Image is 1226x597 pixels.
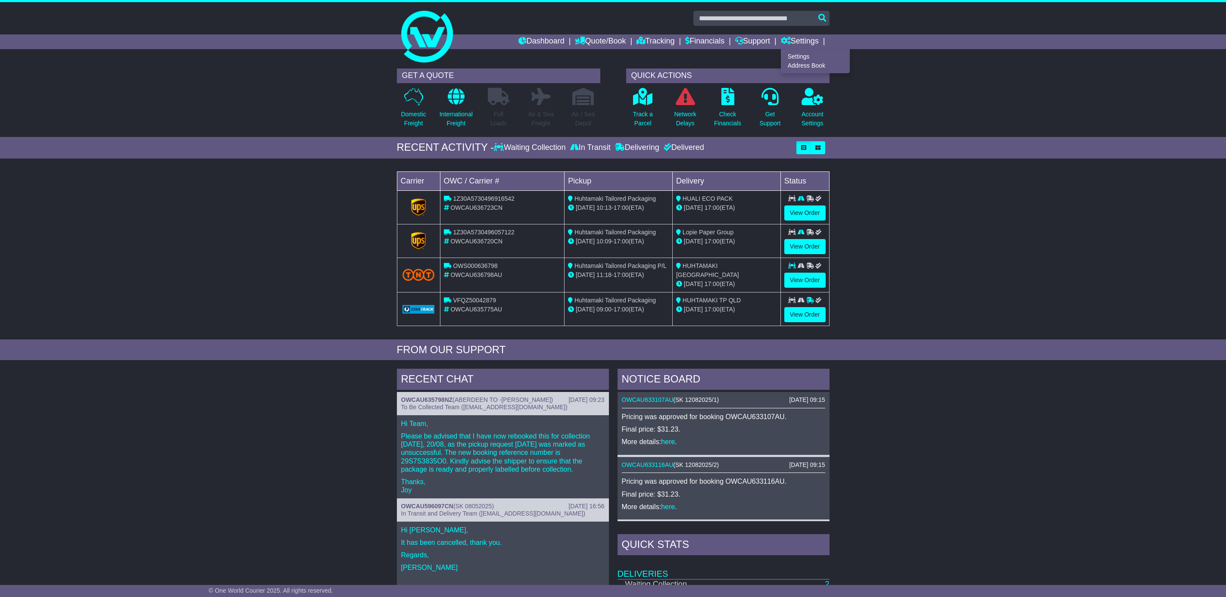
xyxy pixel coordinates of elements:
div: Delivering [613,143,661,152]
div: In Transit [568,143,613,152]
div: - (ETA) [568,203,669,212]
span: Huhtamaki Tailored Packaging [574,229,656,236]
td: Waiting Collection [618,579,742,589]
a: 2 [825,580,829,588]
td: OWC / Carrier # [440,171,565,190]
span: OWCAU636723CN [450,204,502,211]
div: (ETA) [676,203,777,212]
span: VFQZ50042879 [453,297,496,304]
span: [DATE] [576,238,595,245]
p: Final price: $31.23. [622,490,825,498]
span: 1Z30A5730496057122 [453,229,514,236]
span: 17:00 [614,238,629,245]
a: here [661,438,675,445]
a: Settings [781,34,819,49]
div: - (ETA) [568,271,669,280]
a: View Order [784,307,826,322]
span: 1Z30A5730496916542 [453,195,514,202]
span: [DATE] [576,204,595,211]
p: Full Loads [488,110,509,128]
span: 17:00 [705,238,720,245]
a: Track aParcel [633,87,653,133]
span: 10:13 [596,204,611,211]
div: RECENT ACTIVITY - [397,141,494,154]
p: Air / Sea Depot [572,110,595,128]
p: Account Settings [802,110,824,128]
span: [DATE] [684,280,703,287]
span: HUHTAMAKI [GEOGRAPHIC_DATA] [676,262,739,278]
div: (ETA) [676,237,777,246]
td: Delivery [672,171,780,190]
a: View Order [784,273,826,288]
div: Delivered [661,143,704,152]
p: Hi [PERSON_NAME], [401,526,605,534]
div: ( ) [622,461,825,469]
p: More details: . [622,503,825,511]
div: Quick Stats [618,534,830,557]
img: GetCarrierServiceLogo [411,199,426,216]
p: Pricing was approved for booking OWCAU633116AU. [622,477,825,485]
span: 11:18 [596,271,611,278]
a: NetworkDelays [674,87,696,133]
span: [DATE] [576,306,595,313]
div: [DATE] 09:15 [789,461,825,469]
span: HUHTAMAKI TP QLD [683,297,741,304]
div: [DATE] 09:23 [568,396,604,404]
p: Get Support [759,110,780,128]
div: FROM OUR SUPPORT [397,344,830,356]
p: More details: . [622,438,825,446]
a: OWCAU635798NZ [401,396,453,403]
span: 09:00 [596,306,611,313]
span: Huhtamaki Tailored Packaging P/L [574,262,667,269]
a: InternationalFreight [439,87,473,133]
td: Pickup [565,171,673,190]
a: CheckFinancials [714,87,742,133]
span: 17:00 [614,204,629,211]
div: RECENT CHAT [397,369,609,392]
span: 17:00 [705,280,720,287]
a: View Order [784,239,826,254]
div: [DATE] 09:15 [789,396,825,404]
span: SK 12082025/1 [675,396,717,403]
span: 17:00 [705,204,720,211]
div: QUICK ACTIONS [626,68,830,83]
div: Quote/Book [781,49,850,73]
p: Hi Team, [401,420,605,428]
a: Dashboard [518,34,565,49]
div: ( ) [401,503,605,510]
p: Track a Parcel [633,110,653,128]
span: In Transit and Delivery Team ([EMAIL_ADDRESS][DOMAIN_NAME]) [401,510,586,517]
img: GetCarrierServiceLogo [411,232,426,249]
span: OWCAU635775AU [450,306,502,313]
span: 17:00 [614,271,629,278]
p: Air & Sea Freight [528,110,554,128]
span: ABERDEEN TO -[PERSON_NAME] [455,396,551,403]
span: OWCAU636720CN [450,238,502,245]
p: Regards, [401,551,605,559]
p: [PERSON_NAME] [401,563,605,572]
a: DomesticFreight [400,87,426,133]
div: (ETA) [676,305,777,314]
span: [DATE] [684,204,703,211]
td: Carrier [397,171,440,190]
a: OWCAU596097CN [401,503,453,510]
span: SK 08052025 [455,503,492,510]
span: Lopie Paper Group [683,229,733,236]
div: ( ) [622,396,825,404]
p: Network Delays [674,110,696,128]
div: GET A QUOTE [397,68,600,83]
p: Domestic Freight [401,110,426,128]
a: OWCAU633107AU [622,396,674,403]
div: NOTICE BOARD [618,369,830,392]
a: OWCAU633116AU [622,461,674,468]
a: AccountSettings [801,87,824,133]
div: Waiting Collection [494,143,568,152]
span: 17:00 [705,306,720,313]
a: Address Book [781,61,849,71]
a: View Order [784,205,826,221]
p: It has been cancelled, thank you. [401,538,605,547]
div: - (ETA) [568,305,669,314]
a: GetSupport [759,87,781,133]
a: Financials [685,34,724,49]
div: - (ETA) [568,237,669,246]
